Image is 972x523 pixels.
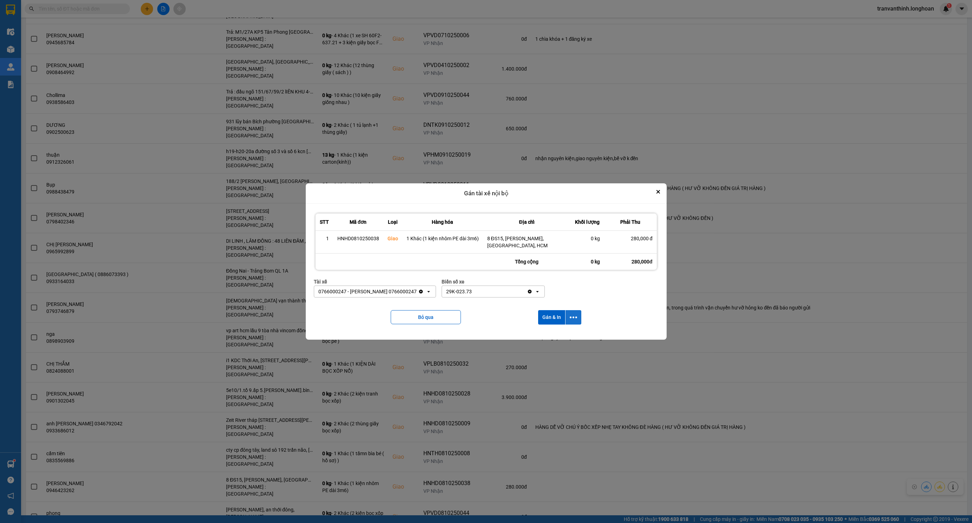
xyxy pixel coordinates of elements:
[388,218,398,226] div: Loại
[337,235,379,242] div: HNHD0810250038
[406,235,479,242] div: 1 Khác (1 kiện nhôm PE dài 3m6)
[426,289,431,294] svg: open
[418,289,424,294] svg: Clear value
[391,310,461,324] button: Bỏ qua
[608,235,653,242] div: 280,000 đ
[318,288,417,295] div: 0766000247 - [PERSON_NAME] 0766000247
[320,235,329,242] div: 1
[608,218,653,226] div: Phải Thu
[320,218,329,226] div: STT
[604,254,657,270] div: 280,000đ
[442,278,545,286] div: Biển số xe
[306,183,667,340] div: dialog
[487,235,567,249] div: 8 ĐS15, [PERSON_NAME], [GEOGRAPHIC_DATA], HCM
[571,254,604,270] div: 0 kg
[527,289,533,294] svg: Clear value
[337,218,379,226] div: Mã đơn
[406,218,479,226] div: Hàng hóa
[483,254,571,270] div: Tổng cộng
[535,289,540,294] svg: open
[487,218,567,226] div: Địa chỉ
[654,188,662,196] button: Close
[306,183,667,204] div: Gán tài xế nội bộ
[314,278,436,286] div: Tài xế
[446,288,472,295] div: 29K-023.73
[417,288,418,295] input: Selected 0766000247 - NGUYỄN MINH TUYẾN 0766000247.
[575,235,600,242] div: 0 kg
[538,310,565,325] button: Gán & In
[388,235,398,242] div: Giao
[575,218,600,226] div: Khối lượng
